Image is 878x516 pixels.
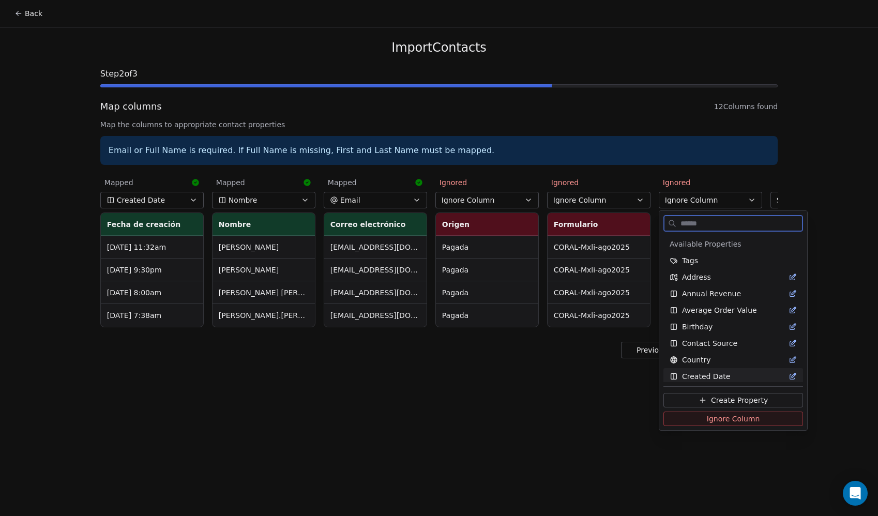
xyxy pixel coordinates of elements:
span: Average Order Value [682,305,757,315]
span: Available Properties [670,239,741,249]
button: Ignore Column [663,412,803,426]
button: Create Property [663,393,803,407]
span: Country [682,355,711,365]
span: Created Date [682,371,730,382]
span: Birthday [682,322,713,332]
span: Create Property [711,395,768,405]
span: Annual Revenue [682,289,741,299]
span: Address [682,272,711,282]
span: Contact Source [682,338,737,348]
span: Tags [682,255,698,266]
span: Ignore Column [707,414,760,424]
